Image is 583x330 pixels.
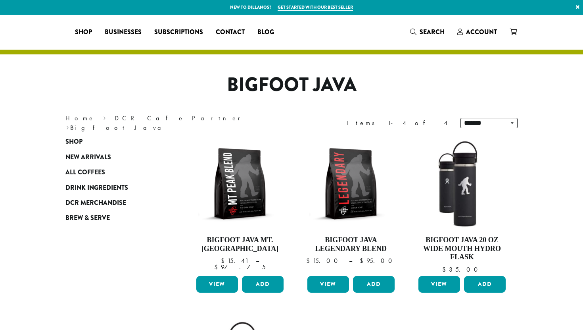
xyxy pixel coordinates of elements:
span: $ [442,265,449,274]
a: New Arrivals [65,150,161,165]
span: Businesses [105,27,142,37]
span: $ [214,263,221,271]
a: Bigfoot Java 20 oz Wide Mouth Hydro Flask $35.00 [416,138,508,273]
a: Shop [65,134,161,149]
button: Add [242,276,284,293]
a: Bigfoot Java Legendary Blend [305,138,397,273]
span: Brew & Serve [65,213,110,223]
span: Account [466,27,497,37]
h4: Bigfoot Java 20 oz Wide Mouth Hydro Flask [416,236,508,262]
a: Search [404,25,451,39]
div: Items 1-4 of 4 [347,118,449,128]
a: Drink Ingredients [65,180,161,195]
span: Shop [65,137,82,147]
bdi: 97.75 [214,263,266,271]
span: Blog [257,27,274,37]
span: Subscriptions [154,27,203,37]
span: Drink Ingredients [65,183,128,193]
span: $ [360,257,366,265]
span: – [256,257,259,265]
a: View [418,276,460,293]
span: › [103,111,106,123]
bdi: 35.00 [442,265,481,274]
span: $ [221,257,228,265]
h1: Bigfoot Java [59,73,524,96]
a: Shop [69,26,98,39]
a: View [196,276,238,293]
a: View [307,276,349,293]
h4: Bigfoot Java Mt. [GEOGRAPHIC_DATA] [194,236,286,253]
bdi: 15.00 [306,257,341,265]
h4: Bigfoot Java Legendary Blend [305,236,397,253]
button: Add [353,276,395,293]
button: Add [464,276,506,293]
span: All Coffees [65,168,105,178]
a: Brew & Serve [65,210,161,226]
img: LO2867-BFJ-Hydro-Flask-20oz-WM-wFlex-Sip-Lid-Black-300x300.jpg [416,138,508,230]
a: Home [65,114,95,122]
span: New Arrivals [65,152,111,162]
a: DCR Merchandise [65,195,161,210]
bdi: 95.00 [360,257,396,265]
bdi: 15.41 [221,257,248,265]
span: $ [306,257,313,265]
span: DCR Merchandise [65,198,126,208]
a: Bigfoot Java Mt. [GEOGRAPHIC_DATA] [194,138,286,273]
a: All Coffees [65,165,161,180]
img: BFJ_Legendary_12oz-300x300.png [305,138,397,230]
span: Shop [75,27,92,37]
a: DCR Cafe Partner [115,114,246,122]
span: Contact [216,27,245,37]
span: – [349,257,352,265]
img: BFJ_MtPeak_12oz-300x300.png [194,138,286,230]
a: Get started with our best seller [278,4,353,11]
span: › [66,120,69,133]
span: Search [420,27,445,37]
nav: Breadcrumb [65,114,280,133]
